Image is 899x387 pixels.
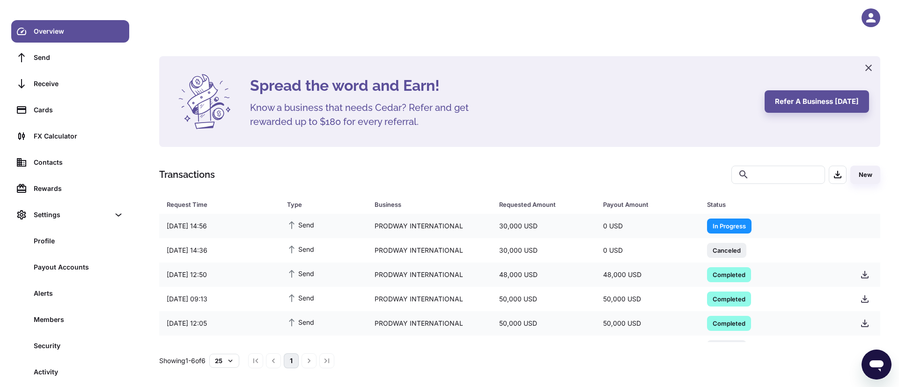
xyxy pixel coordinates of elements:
div: 48,000 USD [492,266,596,284]
span: Completed [707,318,751,328]
div: Rewards [34,183,124,194]
iframe: Button to launch messaging window [862,350,892,380]
a: Payout Accounts [11,256,129,278]
div: 48,000 USD [596,266,700,284]
a: Security [11,335,129,357]
span: Payout Amount [603,198,696,211]
div: Send [34,52,124,63]
div: Type [287,198,351,211]
span: Completed [707,270,751,279]
span: Requested Amount [499,198,592,211]
div: Settings [11,204,129,226]
span: In Progress [707,221,752,230]
div: Request Time [167,198,264,211]
div: 0 USD [596,241,700,259]
a: FX Calculator [11,125,129,147]
button: New [850,166,880,184]
div: PRODWAY INTERNATIONAL [367,217,492,235]
span: Completed [707,294,751,303]
div: Overview [34,26,124,37]
a: Contacts [11,151,129,174]
span: Send [287,317,314,327]
div: Settings [34,210,110,220]
div: Contacts [34,157,124,168]
span: Canceled [707,245,746,255]
div: PRODWAY INTERNATIONAL [367,290,492,308]
a: Alerts [11,282,129,305]
div: Members [34,314,124,325]
div: [DATE] 12:05 [159,314,280,332]
span: Send [287,292,314,303]
a: Rewards [11,177,129,200]
a: Send [11,46,129,69]
div: 30,000 USD [492,241,596,259]
span: Request Time [167,198,276,211]
div: FX Calculator [34,131,124,141]
h1: Transactions [159,168,215,182]
div: Alerts [34,288,124,299]
div: Cards [34,105,124,115]
a: Receive [11,73,129,95]
div: Profile [34,236,124,246]
a: Activity [11,361,129,383]
button: Refer a business [DATE] [765,90,869,113]
span: Status [707,198,841,211]
a: Members [11,308,129,331]
div: 50,000 USD [492,290,596,308]
div: 50,000 USD [492,339,596,357]
a: Overview [11,20,129,43]
div: 50,000 USD [596,290,700,308]
div: Payout Accounts [34,262,124,272]
div: PRODWAY INTERNATIONAL [367,241,492,259]
div: Requested Amount [499,198,580,211]
h4: Spread the word and Earn! [250,74,753,97]
h5: Know a business that needs Cedar? Refer and get rewarded up to $180 for every referral. [250,101,484,129]
div: 50,000 USD [596,314,700,332]
div: [DATE] 12:50 [159,266,280,284]
div: [DATE] 11:26 [159,339,280,357]
button: 25 [209,354,239,368]
p: Showing 1-6 of 6 [159,356,206,366]
div: Activity [34,367,124,377]
div: 30,000 USD [492,217,596,235]
span: Type [287,198,363,211]
span: Send [287,244,314,254]
a: Cards [11,99,129,121]
div: [DATE] 14:56 [159,217,280,235]
div: PRODWAY INTERNATIONAL [367,314,492,332]
div: 0 USD [596,217,700,235]
div: [DATE] 09:13 [159,290,280,308]
div: PRODWAY INTERNATIONAL [367,266,492,284]
div: Payout Amount [603,198,684,211]
span: Send [287,219,314,230]
div: 50,000 USD [492,314,596,332]
div: [DATE] 14:36 [159,241,280,259]
div: Receive [34,79,124,89]
div: 0 USD [596,339,700,357]
span: Send [287,268,314,278]
nav: pagination navigation [247,353,336,368]
div: Security [34,341,124,351]
button: page 1 [284,353,299,368]
div: PRODWAY INTERNATIONAL [367,339,492,357]
div: Status [707,198,829,211]
a: Profile [11,230,129,252]
span: Send [287,341,314,351]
